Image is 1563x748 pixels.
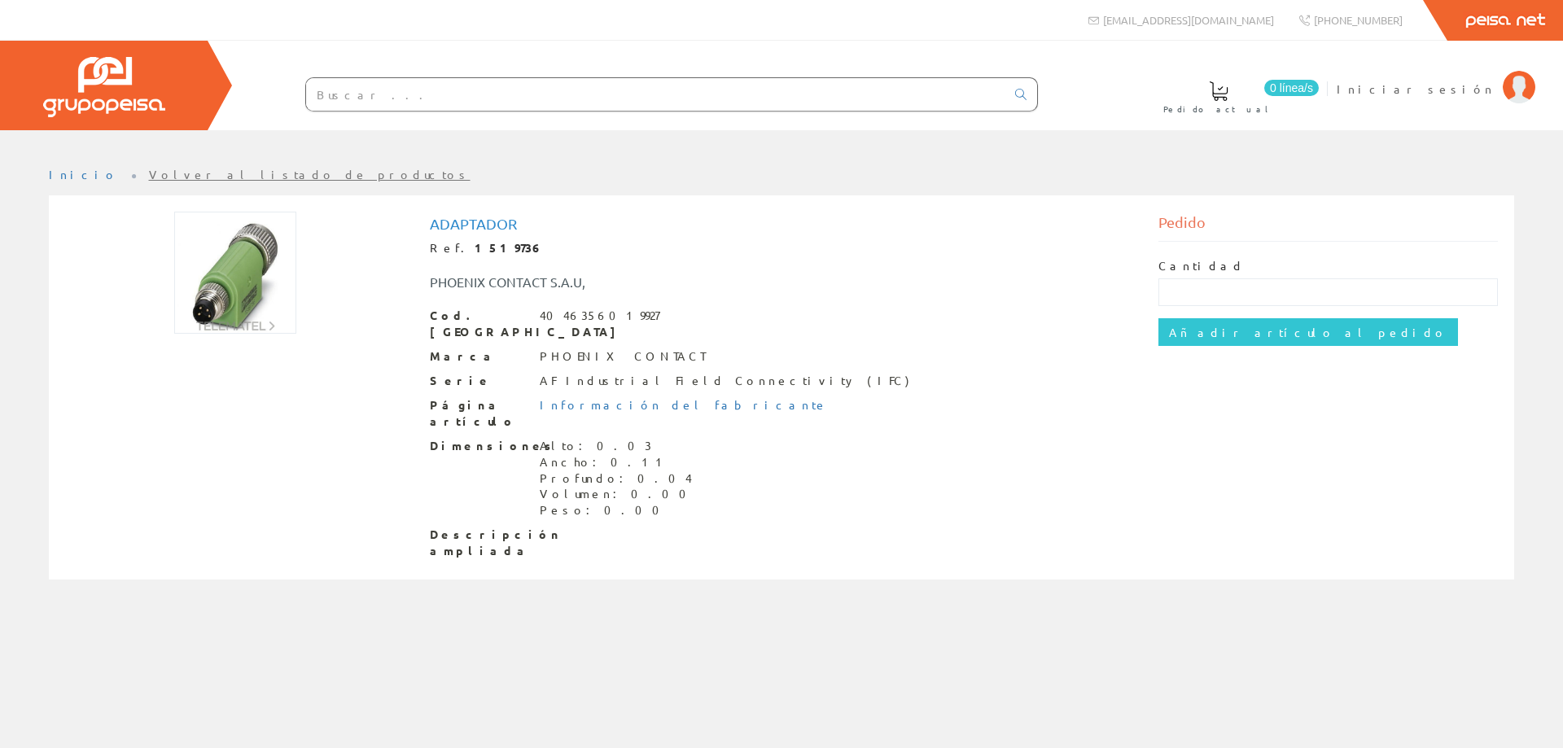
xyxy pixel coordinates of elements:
[1158,212,1499,242] div: Pedido
[540,373,909,389] div: AF Industrial Field Connectivity (IFC)
[1103,13,1274,27] span: [EMAIL_ADDRESS][DOMAIN_NAME]
[49,167,118,182] a: Inicio
[43,57,165,117] img: Grupo Peisa
[430,373,528,389] span: Serie
[430,397,528,430] span: Página artículo
[1163,101,1274,117] span: Pedido actual
[430,216,1134,232] h1: Adaptador
[540,486,696,502] div: Volumen: 0.00
[540,454,696,470] div: Ancho: 0.11
[430,527,528,559] span: Descripción ampliada
[1337,68,1535,83] a: Iniciar sesión
[174,212,296,334] img: Foto artículo Adaptador (150x150)
[1158,318,1458,346] input: Añadir artículo al pedido
[475,240,543,255] strong: 1519736
[418,273,843,291] div: PHOENIX CONTACT S.A.U,
[540,397,828,412] a: Información del fabricante
[149,167,471,182] a: Volver al listado de productos
[540,470,696,487] div: Profundo: 0.04
[540,348,705,365] div: PHOENIX CONTACT
[430,240,1134,256] div: Ref.
[306,78,1005,111] input: Buscar ...
[540,438,696,454] div: Alto: 0.03
[540,502,696,518] div: Peso: 0.00
[1314,13,1403,27] span: [PHONE_NUMBER]
[430,438,528,454] span: Dimensiones
[1337,81,1495,97] span: Iniciar sesión
[430,308,528,340] span: Cod. [GEOGRAPHIC_DATA]
[540,308,659,324] div: 4046356019927
[1158,258,1245,274] label: Cantidad
[1264,80,1319,96] span: 0 línea/s
[430,348,528,365] span: Marca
